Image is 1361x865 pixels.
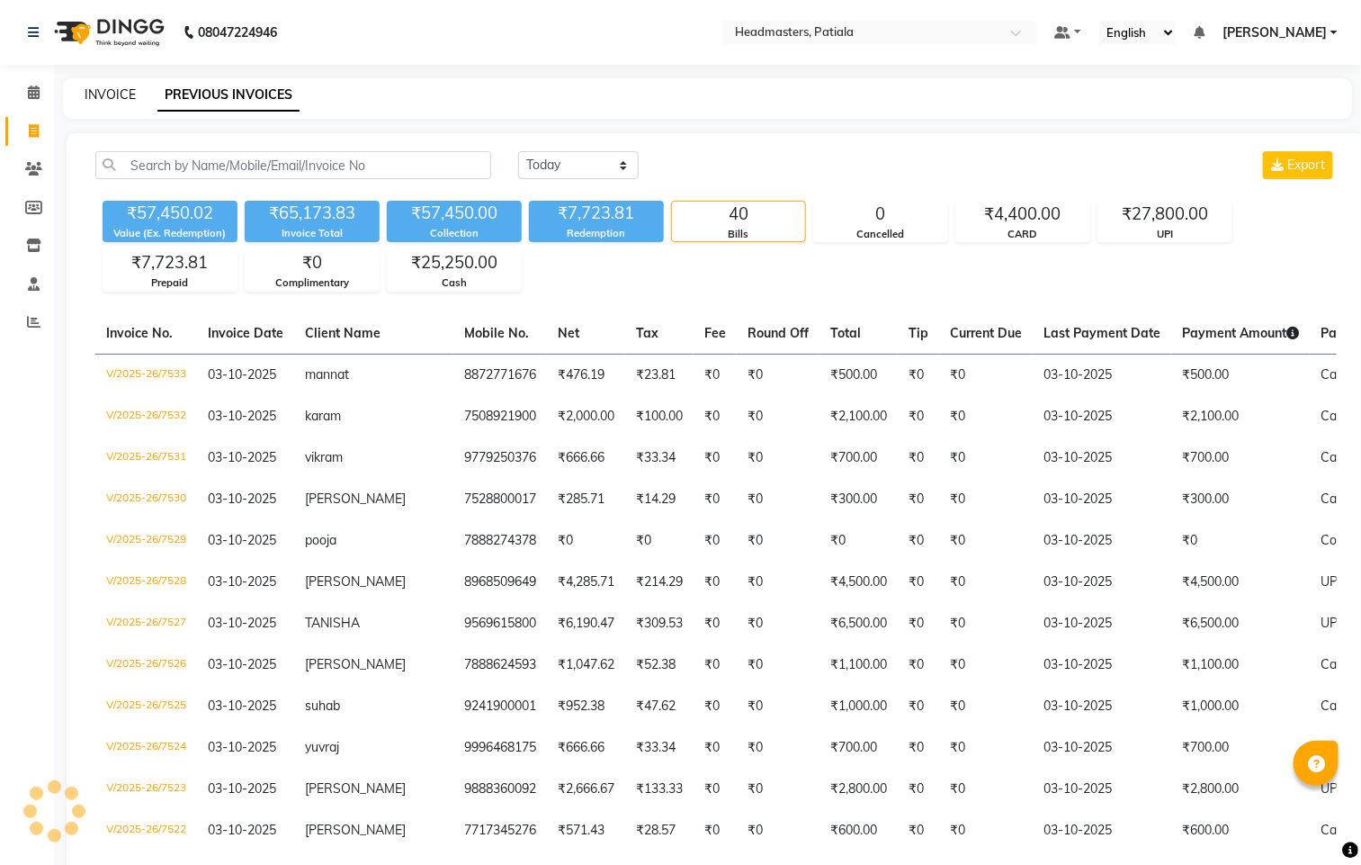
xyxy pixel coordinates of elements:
[547,479,625,520] td: ₹285.71
[819,686,898,727] td: ₹1,000.00
[95,644,197,686] td: V/2025-26/7526
[208,325,283,341] span: Invoice Date
[898,603,939,644] td: ₹0
[694,479,737,520] td: ₹0
[1321,615,1341,631] span: UPI
[453,354,547,396] td: 8872771676
[956,202,1089,227] div: ₹4,400.00
[939,354,1033,396] td: ₹0
[1171,437,1310,479] td: ₹700.00
[819,644,898,686] td: ₹1,100.00
[305,780,406,797] span: [PERSON_NAME]
[898,644,939,686] td: ₹0
[694,437,737,479] td: ₹0
[95,354,197,396] td: V/2025-26/7533
[305,822,406,838] span: [PERSON_NAME]
[956,227,1089,242] div: CARD
[305,408,341,424] span: karam
[625,354,694,396] td: ₹23.81
[103,250,237,275] div: ₹7,723.81
[305,656,406,672] span: [PERSON_NAME]
[305,449,343,465] span: vikram
[625,562,694,603] td: ₹214.29
[453,437,547,479] td: 9779250376
[1171,562,1310,603] td: ₹4,500.00
[529,201,664,226] div: ₹7,723.81
[387,201,522,226] div: ₹57,450.00
[737,437,819,479] td: ₹0
[1321,573,1341,590] span: UPI
[547,644,625,686] td: ₹1,047.62
[1033,769,1171,810] td: 03-10-2025
[453,769,547,810] td: 9888360092
[547,437,625,479] td: ₹666.66
[208,656,276,672] span: 03-10-2025
[453,644,547,686] td: 7888624593
[95,562,197,603] td: V/2025-26/7528
[387,226,522,241] div: Collection
[1098,202,1231,227] div: ₹27,800.00
[939,520,1033,562] td: ₹0
[898,437,939,479] td: ₹0
[103,201,237,226] div: ₹57,450.02
[1098,227,1231,242] div: UPI
[198,7,277,58] b: 08047224946
[1171,520,1310,562] td: ₹0
[95,479,197,520] td: V/2025-26/7530
[819,727,898,769] td: ₹700.00
[898,810,939,851] td: ₹0
[1171,686,1310,727] td: ₹1,000.00
[704,325,726,341] span: Fee
[1033,727,1171,769] td: 03-10-2025
[737,603,819,644] td: ₹0
[737,769,819,810] td: ₹0
[939,562,1033,603] td: ₹0
[625,686,694,727] td: ₹47.62
[909,325,928,341] span: Tip
[95,151,491,179] input: Search by Name/Mobile/Email/Invoice No
[1287,157,1325,173] span: Export
[939,686,1033,727] td: ₹0
[1033,354,1171,396] td: 03-10-2025
[625,644,694,686] td: ₹52.38
[939,479,1033,520] td: ₹0
[547,520,625,562] td: ₹0
[939,603,1033,644] td: ₹0
[95,727,197,769] td: V/2025-26/7524
[305,532,336,548] span: pooja
[95,520,197,562] td: V/2025-26/7529
[737,810,819,851] td: ₹0
[95,396,197,437] td: V/2025-26/7532
[1171,354,1310,396] td: ₹500.00
[547,396,625,437] td: ₹2,000.00
[305,573,406,590] span: [PERSON_NAME]
[737,354,819,396] td: ₹0
[1171,644,1310,686] td: ₹1,100.00
[737,520,819,562] td: ₹0
[1182,325,1299,341] span: Payment Amount
[1033,437,1171,479] td: 03-10-2025
[95,686,197,727] td: V/2025-26/7525
[1033,396,1171,437] td: 03-10-2025
[1033,810,1171,851] td: 03-10-2025
[208,780,276,797] span: 03-10-2025
[208,449,276,465] span: 03-10-2025
[305,615,360,631] span: TANISHA
[939,437,1033,479] td: ₹0
[305,698,340,714] span: suhab
[547,562,625,603] td: ₹4,285.71
[1263,151,1333,179] button: Export
[305,739,339,755] span: yuvraj
[819,603,898,644] td: ₹6,500.00
[625,810,694,851] td: ₹28.57
[388,275,521,291] div: Cash
[694,354,737,396] td: ₹0
[547,354,625,396] td: ₹476.19
[208,366,276,383] span: 03-10-2025
[1321,698,1350,714] span: Cash
[694,562,737,603] td: ₹0
[208,532,276,548] span: 03-10-2025
[1321,822,1350,838] span: Cash
[737,562,819,603] td: ₹0
[453,727,547,769] td: 9996468175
